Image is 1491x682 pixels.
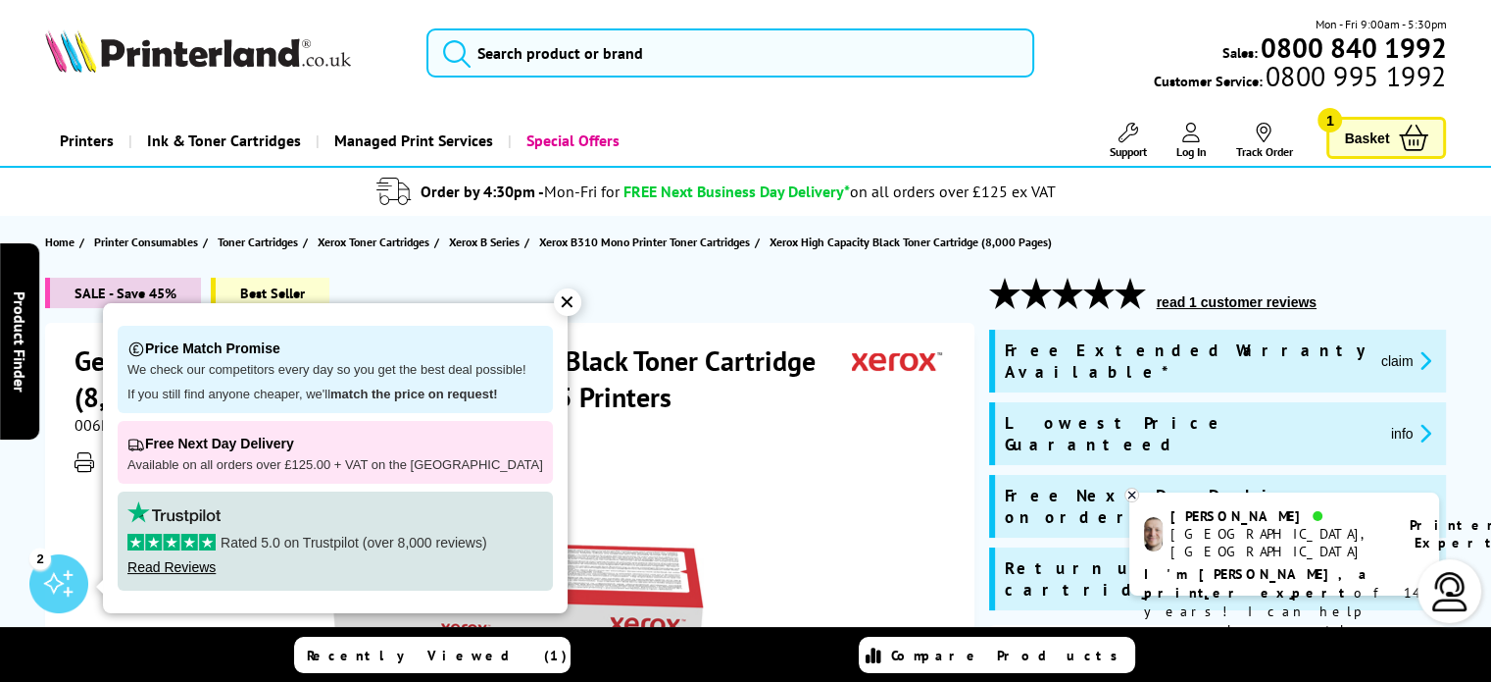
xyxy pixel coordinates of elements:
a: Recently Viewed (1) [294,637,571,673]
div: ✕ [554,289,581,316]
a: Printers [45,116,128,166]
p: of 14 years! I can help you choose the right product [1144,565,1424,658]
span: Recently Viewed (1) [307,647,568,664]
img: ashley-livechat.png [1144,517,1163,551]
a: Support [1109,123,1146,159]
span: Product Finder [10,290,29,392]
span: Xerox High Capacity Black Toner Cartridge (8,000 Pages) [770,232,1052,252]
a: Toner Cartridges [218,232,303,252]
img: Xerox [852,342,942,379]
img: trustpilot rating [127,501,221,524]
p: Available on all orders over £125.00 + VAT on the [GEOGRAPHIC_DATA] [127,457,543,474]
a: Xerox B310 Mono Printer Toner Cartridges [539,232,755,252]
a: Printer Consumables [94,232,203,252]
span: Toner Cartridges [218,232,298,252]
a: Read Reviews [127,559,216,575]
p: Rated 5.0 on Trustpilot (over 8,000 reviews) [127,534,543,551]
span: Free Next Day Delivery on orders over £125* [1005,485,1375,528]
span: Home [45,232,75,252]
span: SALE - Save 45% [45,278,201,308]
span: Basket [1344,125,1389,151]
b: 0800 840 1992 [1260,29,1446,66]
span: Lowest Price Guaranteed [1005,412,1375,455]
img: stars-5.svg [127,534,216,551]
span: Log In [1175,144,1206,159]
a: Printerland Logo [45,29,402,77]
span: Ink & Toner Cartridges [147,116,301,166]
span: Order by 4:30pm - [421,182,620,201]
span: Free Extended Warranty Available* [1005,340,1366,383]
p: If you still find anyone cheaper, we'll [127,387,543,403]
li: modal_delivery [10,175,1422,209]
span: 006R04377 [75,415,155,435]
span: Support [1109,144,1146,159]
span: Compare Products [891,647,1128,664]
span: Sales: [1221,43,1257,62]
a: Track Order [1235,123,1292,159]
strong: match the price on request! [330,387,497,401]
span: Mon - Fri 9:00am - 5:30pm [1315,15,1446,33]
a: Xerox B Series [449,232,524,252]
span: FREE Next Business Day Delivery* [623,182,850,201]
span: Printer Consumables [94,232,198,252]
p: We check our competitors every day so you get the best deal possible! [127,362,543,379]
img: Printerland Logo [45,29,351,73]
a: Xerox High Capacity Black Toner Cartridge (8,000 Pages) [770,232,1057,252]
div: [GEOGRAPHIC_DATA], [GEOGRAPHIC_DATA] [1170,525,1385,560]
span: 0800 995 1992 [1263,67,1446,85]
div: 2 [29,548,51,569]
h1: Genuine Xerox 006R04377 High Capacity Black Toner Cartridge (8,000 Pages) for Xerox B305, B310, B... [75,342,852,415]
span: Customer Service: [1154,67,1446,90]
img: user-headset-light.svg [1430,572,1469,611]
span: Xerox Toner Cartridges [318,232,429,252]
a: Home [45,232,79,252]
span: Xerox B Series [449,232,520,252]
span: Mon-Fri for [544,182,620,201]
a: Managed Print Services [316,116,508,166]
p: Free Next Day Delivery [127,431,543,457]
a: Special Offers [508,116,634,166]
a: Compare Products [859,637,1135,673]
a: Ink & Toner Cartridges [128,116,316,166]
button: promo-description [1385,422,1437,445]
b: I'm [PERSON_NAME], a printer expert [1144,565,1372,602]
div: [PERSON_NAME] [1170,507,1385,525]
a: Log In [1175,123,1206,159]
span: Xerox B310 Mono Printer Toner Cartridges [539,232,750,252]
span: Best Seller [211,278,329,308]
button: Printers compatible with this item [99,453,302,470]
button: read 1 customer reviews [1151,293,1322,311]
a: Xerox Toner Cartridges [318,232,434,252]
input: Search product or brand [426,28,1034,78]
div: on all orders over £125 ex VAT [850,182,1056,201]
span: Return unopened cartridges [DATE] [1005,557,1375,601]
p: Price Match Promise [127,336,543,362]
a: Basket 1 [1326,117,1446,159]
span: 1 [1317,108,1342,132]
a: 0800 840 1992 [1257,38,1446,57]
button: promo-description [1375,349,1437,372]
